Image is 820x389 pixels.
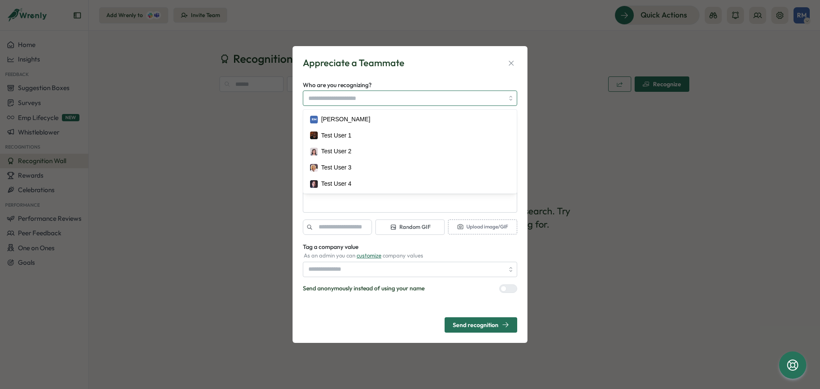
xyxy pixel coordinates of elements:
span: RM [312,117,316,122]
img: Test User 1 [310,132,318,139]
div: [PERSON_NAME] [321,115,370,124]
div: Test User 3 [321,163,351,173]
p: Send anonymously instead of using your name [303,284,425,293]
div: Appreciate a Teammate [303,56,404,70]
div: Test User 4 [321,179,351,189]
div: As an admin you can company values [303,252,517,260]
img: Test User 2 [310,148,318,155]
img: Test User 4 [310,180,318,188]
img: Test User 3 [310,164,318,172]
div: Test User 2 [321,147,351,156]
button: Send recognition [445,317,517,333]
label: Who are you recognizing? [303,81,372,90]
button: Random GIF [375,219,445,235]
div: Send recognition [453,321,509,328]
a: customize [357,252,381,259]
div: Test User 1 [321,131,351,140]
span: Random GIF [390,223,430,231]
label: Tag a company value [303,243,358,252]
